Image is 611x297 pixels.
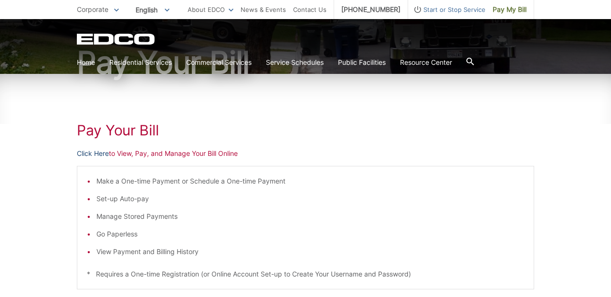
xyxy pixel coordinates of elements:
[77,5,108,13] span: Corporate
[128,2,177,18] span: English
[109,57,172,68] a: Residential Services
[96,194,524,204] li: Set-up Auto-pay
[77,47,534,78] h1: Pay Your Bill
[493,4,527,15] span: Pay My Bill
[241,4,286,15] a: News & Events
[186,57,252,68] a: Commercial Services
[77,148,534,159] p: to View, Pay, and Manage Your Bill Online
[77,148,109,159] a: Click Here
[266,57,324,68] a: Service Schedules
[188,4,233,15] a: About EDCO
[87,269,524,279] p: * Requires a One-time Registration (or Online Account Set-up to Create Your Username and Password)
[96,229,524,239] li: Go Paperless
[96,176,524,186] li: Make a One-time Payment or Schedule a One-time Payment
[77,122,534,139] h1: Pay Your Bill
[400,57,452,68] a: Resource Center
[77,33,156,45] a: EDCD logo. Return to the homepage.
[338,57,386,68] a: Public Facilities
[96,211,524,222] li: Manage Stored Payments
[77,57,95,68] a: Home
[96,246,524,257] li: View Payment and Billing History
[293,4,327,15] a: Contact Us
